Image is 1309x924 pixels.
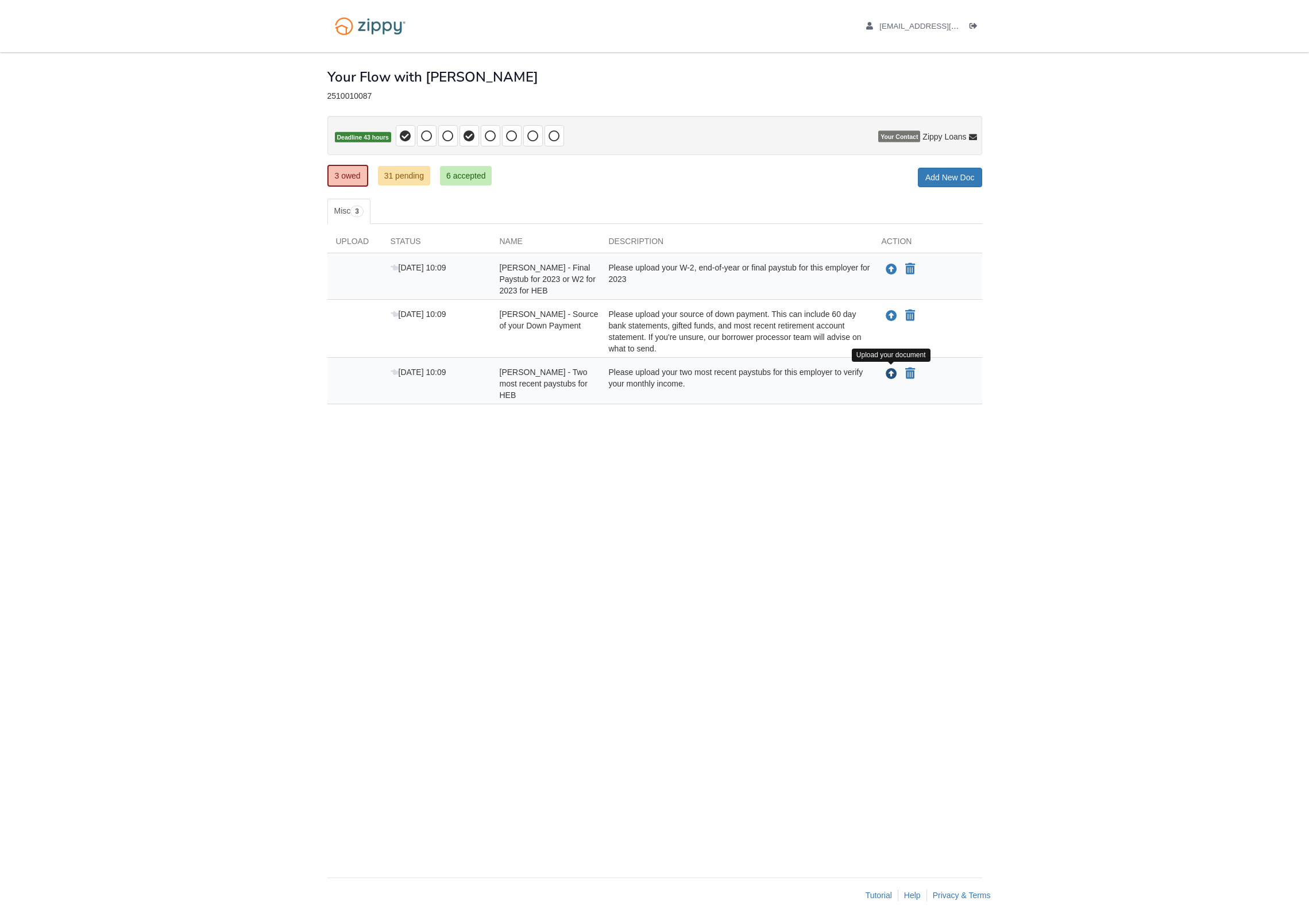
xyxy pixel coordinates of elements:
span: Deadline 43 hours [335,132,391,143]
button: Upload Pedro Rivera - Source of your Down Payment [885,308,898,323]
span: ordepnlirpa@gmail.com [879,22,1011,30]
span: [PERSON_NAME] - Two most recent paystubs for HEB [500,368,588,400]
span: [DATE] 10:09 [391,310,446,319]
button: Upload Pedro Rivera - Final Paystub for 2023 or W2 for 2023 for HEB [885,262,898,277]
a: Tutorial [866,891,892,900]
a: Misc [327,199,370,224]
div: Please upload your two most recent paystubs for this employer to verify your monthly income. [600,366,873,401]
div: Upload your document [852,349,930,362]
span: [DATE] 10:09 [391,263,446,272]
a: edit profile [866,22,1011,33]
span: 3 [350,206,364,217]
a: Add New Doc [918,168,982,187]
div: Please upload your source of down payment. This can include 60 day bank statements, gifted funds,... [600,308,873,354]
div: Upload [327,235,382,253]
a: 3 owed [327,165,368,187]
button: Declare Pedro Rivera - Two most recent paystubs for HEB not applicable [904,367,916,381]
div: Name [491,235,600,253]
button: Declare Pedro Rivera - Source of your Down Payment not applicable [904,309,916,323]
span: [PERSON_NAME] - Source of your Down Payment [500,310,598,330]
div: Please upload your W-2, end-of-year or final paystub for this employer for 2023 [600,262,873,296]
div: Action [873,235,982,253]
a: Privacy & Terms [933,891,991,900]
img: Logo [327,11,413,41]
span: Your Contact [878,131,920,142]
a: 6 accepted [440,166,492,185]
button: Declare Pedro Rivera - Final Paystub for 2023 or W2 for 2023 for HEB not applicable [904,262,916,276]
div: 2510010087 [327,91,982,101]
a: Log out [970,22,982,33]
div: Description [600,235,873,253]
button: Upload Pedro Rivera - Two most recent paystubs for HEB [885,366,898,381]
span: Zippy Loans [922,131,966,142]
h1: Your Flow with [PERSON_NAME] [327,69,538,84]
span: [DATE] 10:09 [391,368,446,377]
div: Status [382,235,491,253]
a: Help [904,891,921,900]
span: [PERSON_NAME] - Final Paystub for 2023 or W2 for 2023 for HEB [500,263,596,295]
a: 31 pending [378,166,430,185]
